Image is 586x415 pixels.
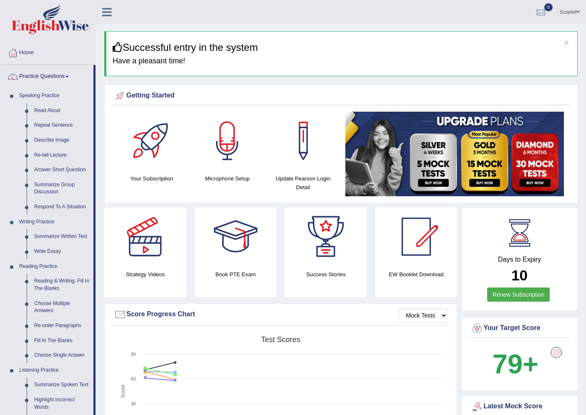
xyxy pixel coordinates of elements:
[261,335,300,344] tspan: Test scores
[118,174,186,183] h4: Your Subscription
[487,287,550,302] a: Renew Subscription
[30,162,93,177] a: Answer Short Question
[113,57,571,65] h4: Have a pleasant time!
[30,118,93,133] a: Repeat Sentence
[30,244,93,259] a: Write Essay
[30,348,93,363] a: Choose Single Answer
[114,90,568,102] div: Getting Started
[30,133,93,148] a: Describe Image
[30,333,93,348] a: Fill In The Blanks
[194,174,262,183] h4: Microphone Setup
[269,174,337,192] h4: Update Pearson Login Detail
[30,274,93,296] a: Reading & Writing: Fill In The Blanks
[30,229,93,244] a: Summarize Written Text
[471,400,568,413] div: Latest Mock Score
[285,270,367,279] h4: Success Stories
[15,215,93,230] a: Writing Practice
[30,296,93,318] a: Choose Multiple Answers
[30,200,93,215] a: Respond To A Situation
[471,322,568,335] div: Your Target Score
[0,65,93,86] a: Practice Questions
[131,352,136,357] text: 90
[0,41,96,62] a: Home
[131,376,136,381] text: 60
[120,385,126,398] tspan: Score
[114,308,448,321] div: Score Progress Chart
[511,267,528,283] b: 10
[30,103,93,118] a: Read Aloud
[30,377,93,392] a: Summarize Spoken Text
[15,88,93,103] a: Speaking Practice
[30,392,93,415] a: Highlight Incorrect Words
[30,177,93,200] a: Summarize Group Discussion
[15,363,93,378] a: Listening Practice
[15,259,93,274] a: Reading Practice
[104,270,186,279] h4: Strategy Videos
[544,3,553,11] span: 0
[113,42,571,53] h3: Successful entry in the system
[564,38,569,47] button: ×
[195,270,277,279] h4: Book PTE Exam
[345,112,564,196] img: small5.jpg
[375,270,458,279] h4: EW Booklet Download
[471,256,568,263] h4: Days to Expiry
[30,148,93,163] a: Re-tell Lecture
[131,401,136,406] text: 30
[30,318,93,333] a: Re-order Paragraphs
[493,349,538,379] b: 79+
